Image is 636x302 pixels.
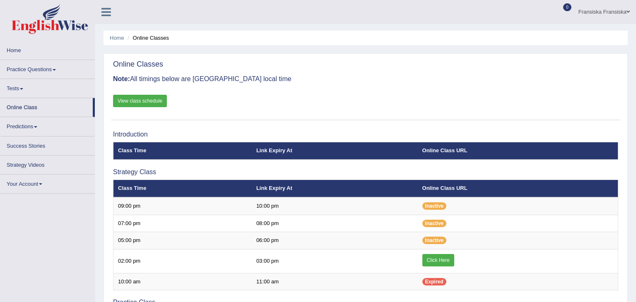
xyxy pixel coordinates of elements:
a: Your Account [0,175,95,191]
td: 06:00 pm [252,232,418,249]
a: Strategy Videos [0,156,95,172]
a: Predictions [0,117,95,133]
td: 08:00 pm [252,215,418,232]
td: 10:00 pm [252,197,418,215]
td: 07:00 pm [113,215,252,232]
span: Inactive [422,237,447,244]
a: Success Stories [0,137,95,153]
h3: All timings below are [GEOGRAPHIC_DATA] local time [113,75,618,83]
td: 02:00 pm [113,249,252,273]
span: Inactive [422,202,447,210]
a: Online Class [0,98,93,114]
li: Online Classes [125,34,169,42]
span: Inactive [422,220,447,227]
span: 0 [563,3,571,11]
th: Class Time [113,142,252,160]
span: Expired [422,278,446,285]
a: Home [110,35,124,41]
a: View class schedule [113,95,167,107]
a: Practice Questions [0,60,95,76]
td: 09:00 pm [113,197,252,215]
td: 11:00 am [252,273,418,290]
td: 03:00 pm [252,249,418,273]
a: Tests [0,79,95,95]
th: Class Time [113,180,252,197]
a: Click Here [422,254,454,266]
th: Link Expiry At [252,180,418,197]
h3: Strategy Class [113,168,618,176]
th: Link Expiry At [252,142,418,160]
a: Home [0,41,95,57]
td: 10:00 am [113,273,252,290]
td: 05:00 pm [113,232,252,249]
th: Online Class URL [418,180,618,197]
h3: Introduction [113,131,618,138]
th: Online Class URL [418,142,618,160]
h2: Online Classes [113,60,163,69]
b: Note: [113,75,130,82]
